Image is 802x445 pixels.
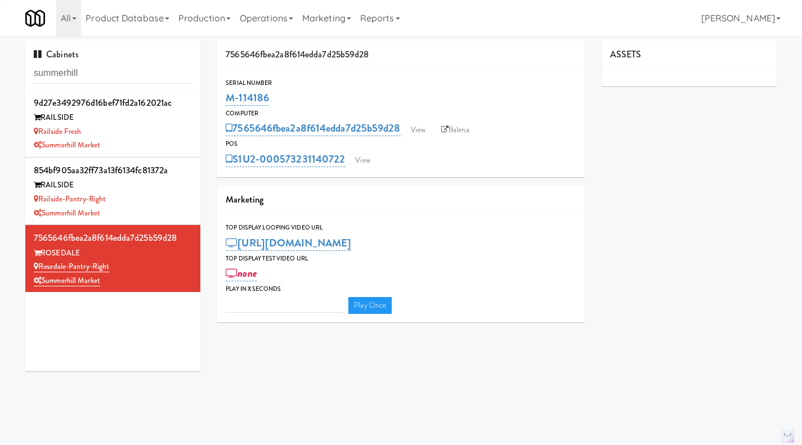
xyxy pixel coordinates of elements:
div: ROSEDALE [34,246,192,260]
a: View [405,122,431,138]
a: M-114186 [226,90,269,106]
img: Micromart [25,8,45,28]
a: 7565646fbea2a8f614edda7d25b59d28 [226,120,400,136]
div: Top Display Test Video Url [226,253,576,264]
a: [URL][DOMAIN_NAME] [226,235,351,251]
div: Computer [226,108,576,119]
span: Cabinets [34,48,79,61]
a: Play Once [348,297,392,314]
span: ASSETS [610,48,642,61]
li: 9d27e3492976d16bef71fd2a162021acRAILSIDE Railside FreshSummerhill Market [25,90,200,158]
div: 7565646fbea2a8f614edda7d25b59d28 [34,230,192,246]
input: Search cabinets [34,63,192,84]
div: POS [226,138,576,150]
div: 7565646fbea2a8f614edda7d25b59d28 [217,41,585,69]
div: 854bf905aa32ff73a13f6134fc81372a [34,162,192,179]
a: Railside Fresh [34,126,82,137]
div: RAILSIDE [34,178,192,192]
a: none [226,266,257,281]
li: 7565646fbea2a8f614edda7d25b59d28ROSEDALE Rosedale-Pantry-RightSummerhill Market [25,225,200,292]
a: Balena [436,122,475,138]
div: 9d27e3492976d16bef71fd2a162021ac [34,95,192,111]
a: Railside-Pantry-Right [34,194,106,204]
div: RAILSIDE [34,111,192,125]
a: S1U2-000573231140722 [226,151,345,167]
div: Top Display Looping Video Url [226,222,576,233]
a: Rosedale-Pantry-Right [34,261,109,272]
a: Summerhill Market [34,208,100,218]
div: Serial Number [226,78,576,89]
span: Marketing [226,193,263,206]
a: Summerhill Market [34,140,100,150]
a: View [350,152,375,169]
a: Summerhill Market [34,275,100,286]
div: Play in X seconds [226,284,576,295]
li: 854bf905aa32ff73a13f6134fc81372aRAILSIDE Railside-Pantry-RightSummerhill Market [25,158,200,225]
